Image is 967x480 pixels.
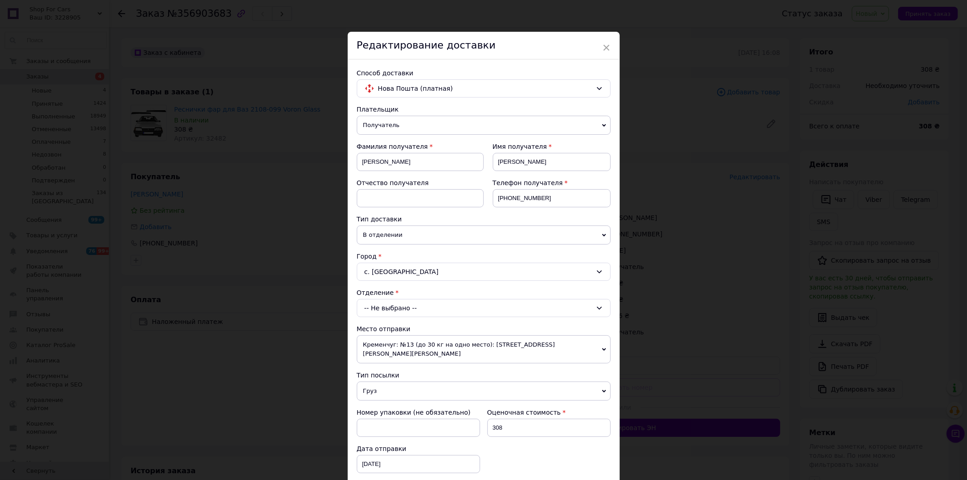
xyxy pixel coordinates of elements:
[603,40,611,55] span: ×
[357,325,411,333] span: Место отправки
[357,288,611,297] div: Отделение
[357,382,611,401] span: Груз
[348,32,620,59] div: Редактирование доставки
[357,372,399,379] span: Тип посылки
[357,179,429,186] span: Отчество получателя
[357,299,611,317] div: -- Не выбрано --
[357,143,428,150] span: Фамилия получателя
[357,263,611,281] div: с. [GEOGRAPHIC_DATA]
[357,225,611,245] span: В отделении
[357,444,480,453] div: Дата отправки
[357,335,611,363] span: Кременчуг: №13 (до 30 кг на одно место): [STREET_ADDRESS][PERSON_NAME][PERSON_NAME]
[357,408,480,417] div: Номер упаковки (не обязательно)
[357,252,611,261] div: Город
[357,116,611,135] span: Получатель
[357,216,402,223] span: Тип доставки
[493,189,611,207] input: +380
[493,179,563,186] span: Телефон получателя
[378,83,592,93] span: Нова Пошта (платная)
[487,408,611,417] div: Оценочная стоимость
[493,143,547,150] span: Имя получателя
[357,69,611,78] div: Способ доставки
[357,106,399,113] span: Плательщик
